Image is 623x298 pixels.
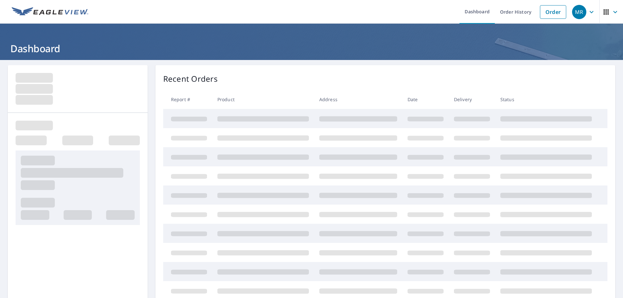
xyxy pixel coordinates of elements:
img: EV Logo [12,7,88,17]
th: Date [402,90,449,109]
th: Status [495,90,597,109]
a: Order [540,5,566,19]
div: MR [572,5,586,19]
th: Delivery [449,90,495,109]
h1: Dashboard [8,42,615,55]
th: Product [212,90,314,109]
th: Report # [163,90,212,109]
p: Recent Orders [163,73,218,85]
th: Address [314,90,402,109]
